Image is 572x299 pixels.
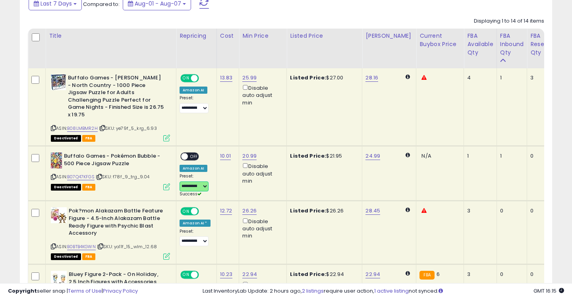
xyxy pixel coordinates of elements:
[180,95,211,113] div: Preset:
[365,207,380,215] a: 28.45
[180,32,213,40] div: Repricing
[8,287,138,295] div: seller snap | |
[99,125,157,131] span: | SKU: ye79f_5_krg_6.93
[82,135,96,142] span: FBA
[365,152,380,160] a: 24.99
[530,271,554,278] div: 0
[51,74,170,141] div: ASIN:
[533,287,564,295] span: 2025-08-15 16:15 GMT
[290,207,356,214] div: $26.26
[198,75,211,82] span: OFF
[242,83,280,106] div: Disable auto adjust min
[82,184,96,191] span: FBA
[467,207,490,214] div: 3
[365,270,380,278] a: 22.94
[220,207,232,215] a: 12.72
[290,207,326,214] b: Listed Price:
[500,152,521,160] div: 1
[467,74,490,81] div: 4
[242,270,257,278] a: 22.94
[242,152,257,160] a: 20.99
[419,271,434,280] small: FBA
[365,32,413,40] div: [PERSON_NAME]
[530,152,554,160] div: 0
[242,207,257,215] a: 26.26
[374,287,409,295] a: 1 active listing
[51,253,81,260] span: All listings that are unavailable for purchase on Amazon for any reason other than out-of-stock
[51,207,170,259] div: ASIN:
[181,208,191,215] span: ON
[68,74,164,120] b: Buffalo Games - [PERSON_NAME] - North Country - 1000 Piece Jigsaw Puzzle for Adults Challenging P...
[49,32,173,40] div: Title
[290,74,356,81] div: $27.00
[51,135,81,142] span: All listings that are unavailable for purchase on Amazon for any reason other than out-of-stock
[67,243,96,250] a: B0BTB4KGWN
[290,152,326,160] b: Listed Price:
[69,207,165,239] b: Pok?mon Alakazam Battle Feature Figure - 4.5-Inch Alakazam Battle Ready Figure with Psychic Blast...
[96,174,150,180] span: | SKU: f78f_9_trg_9.04
[220,74,233,82] a: 13.83
[68,287,102,295] a: Terms of Use
[83,0,120,8] span: Compared to:
[242,32,283,40] div: Min Price
[51,152,62,168] img: 51JwrvobTyL._SL40_.jpg
[467,152,490,160] div: 1
[198,208,211,215] span: OFF
[220,270,233,278] a: 10.23
[181,272,191,278] span: ON
[500,32,524,57] div: FBA inbound Qty
[51,184,81,191] span: All listings that are unavailable for purchase on Amazon for any reason other than out-of-stock
[242,74,257,82] a: 25.99
[500,207,521,214] div: 0
[530,207,554,214] div: 0
[419,32,460,48] div: Current Buybox Price
[51,271,67,287] img: 41UiTw3cRIL._SL40_.jpg
[500,74,521,81] div: 1
[467,271,490,278] div: 3
[220,32,236,40] div: Cost
[180,229,211,247] div: Preset:
[180,87,207,94] div: Amazon AI
[406,74,410,79] i: Calculated using Dynamic Max Price.
[365,74,378,82] a: 28.16
[8,287,37,295] strong: Copyright
[437,270,440,278] span: 6
[181,75,191,82] span: ON
[302,287,324,295] a: 2 listings
[500,271,521,278] div: 0
[82,253,96,260] span: FBA
[180,174,211,197] div: Preset:
[203,287,564,295] div: Last InventoryLab Update: 2 hours ago, require user action, not synced.
[198,272,211,278] span: OFF
[51,74,66,90] img: 51BxKjEsk1L._SL40_.jpg
[51,207,67,223] img: 41mqOc60G+L._SL40_.jpg
[220,152,231,160] a: 10.01
[180,165,207,172] div: Amazon AI
[290,271,356,278] div: $22.94
[97,243,157,250] span: | SKU: ya11f_15_wlm_12.68
[180,191,201,197] span: Success
[180,220,211,227] div: Amazon AI *
[51,152,170,189] div: ASIN:
[530,74,554,81] div: 3
[242,217,280,240] div: Disable auto adjust min
[474,17,544,25] div: Displaying 1 to 14 of 14 items
[290,74,326,81] b: Listed Price:
[467,32,493,57] div: FBA Available Qty
[242,162,280,185] div: Disable auto adjust min
[530,32,557,57] div: FBA Reserved Qty
[290,152,356,160] div: $21.95
[67,125,98,132] a: B08LMBMR2H
[67,174,95,180] a: B07Q47KFGS
[64,152,160,169] b: Buffalo Games - Pokémon Bubble - 500 Piece Jigsaw Puzzle
[421,152,431,160] span: N/A
[188,153,201,160] span: OFF
[290,270,326,278] b: Listed Price:
[103,287,138,295] a: Privacy Policy
[290,32,359,40] div: Listed Price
